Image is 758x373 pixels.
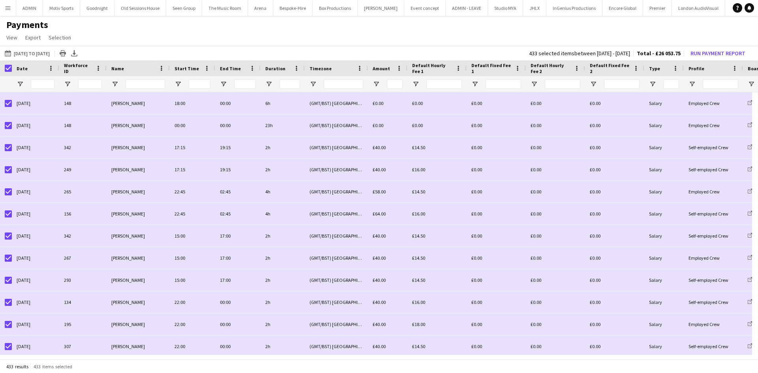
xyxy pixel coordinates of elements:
[644,114,684,136] div: Salary
[467,92,526,114] div: £0.00
[261,247,305,269] div: 2h
[602,0,643,16] button: Encore Global
[305,159,368,180] div: (GMT/BST) [GEOGRAPHIC_DATA]
[644,291,684,313] div: Salary
[531,62,571,74] span: Default Hourly Fee 2
[59,225,107,247] div: 342
[170,137,215,158] div: 17:15
[12,203,59,225] div: [DATE]
[305,92,368,114] div: (GMT/BST) [GEOGRAPHIC_DATA]
[59,291,107,313] div: 134
[684,225,743,247] div: Self-employed Crew
[467,247,526,269] div: £0.00
[215,159,261,180] div: 19:15
[604,79,640,89] input: Default Fixed Fee 2 Filter Input
[49,34,71,41] span: Selection
[111,122,145,128] span: [PERSON_NAME]
[305,181,368,202] div: (GMT/BST) [GEOGRAPHIC_DATA]
[373,299,386,305] span: £40.00
[166,0,202,16] button: Seen Group
[25,34,41,41] span: Export
[585,159,644,180] div: £0.00
[273,0,313,16] button: Bespoke-Hire
[703,79,738,89] input: Profile Filter Input
[17,81,24,88] button: Open Filter Menu
[111,167,145,172] span: [PERSON_NAME]
[407,225,467,247] div: £14.50
[111,299,145,305] span: [PERSON_NAME]
[358,0,404,16] button: [PERSON_NAME]
[170,203,215,225] div: 22:45
[31,79,54,89] input: Date Filter Input
[305,203,368,225] div: (GMT/BST) [GEOGRAPHIC_DATA]
[45,32,74,43] a: Selection
[261,225,305,247] div: 2h
[111,211,145,217] span: [PERSON_NAME]
[644,269,684,291] div: Salary
[373,122,383,128] span: £0.00
[672,0,725,16] button: London AudioVisual
[689,81,696,88] button: Open Filter Menu
[43,0,80,16] button: Motiv Sports
[58,49,68,58] app-action-btn: Print
[687,48,749,58] button: Run Payment Report
[313,0,358,16] button: Box Productions
[261,313,305,335] div: 2h
[467,159,526,180] div: £0.00
[373,277,386,283] span: £40.00
[526,137,585,158] div: £0.00
[305,247,368,269] div: (GMT/BST) [GEOGRAPHIC_DATA]
[111,277,145,283] span: [PERSON_NAME]
[407,92,467,114] div: £0.00
[590,81,597,88] button: Open Filter Menu
[261,159,305,180] div: 2h
[407,181,467,202] div: £14.50
[215,181,261,202] div: 02:45
[80,0,114,16] button: Goodnight
[373,144,386,150] span: £40.00
[202,0,248,16] button: The Music Room
[585,114,644,136] div: £0.00
[585,269,644,291] div: £0.00
[234,79,256,89] input: End Time Filter Input
[526,92,585,114] div: £0.00
[387,79,403,89] input: Amount Filter Input
[526,114,585,136] div: £0.00
[471,62,512,74] span: Default Fixed Fee 1
[69,49,79,58] app-action-btn: Export XLSX
[170,181,215,202] div: 22:45
[261,92,305,114] div: 6h
[488,0,523,16] button: Studio MYA
[531,81,538,88] button: Open Filter Menu
[585,313,644,335] div: £0.00
[59,181,107,202] div: 265
[170,247,215,269] div: 15:00
[684,291,743,313] div: Self-employed Crew
[643,0,672,16] button: Premier
[3,49,51,58] button: [DATE] to [DATE]
[407,336,467,357] div: £14.50
[6,34,17,41] span: View
[305,336,368,357] div: (GMT/BST) [GEOGRAPHIC_DATA]
[373,167,386,172] span: £40.00
[585,247,644,269] div: £0.00
[471,81,478,88] button: Open Filter Menu
[12,336,59,357] div: [DATE]
[526,313,585,335] div: £0.00
[546,0,602,16] button: InGenius Productions
[684,159,743,180] div: Self-employed Crew
[215,313,261,335] div: 00:00
[684,313,743,335] div: Employed Crew
[467,114,526,136] div: £0.00
[373,211,386,217] span: £64.00
[17,66,28,71] span: Date
[644,92,684,114] div: Salary
[261,114,305,136] div: 23h
[585,225,644,247] div: £0.00
[215,269,261,291] div: 17:00
[373,233,386,239] span: £40.00
[215,137,261,158] div: 19:15
[649,66,660,71] span: Type
[12,313,59,335] div: [DATE]
[215,92,261,114] div: 00:00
